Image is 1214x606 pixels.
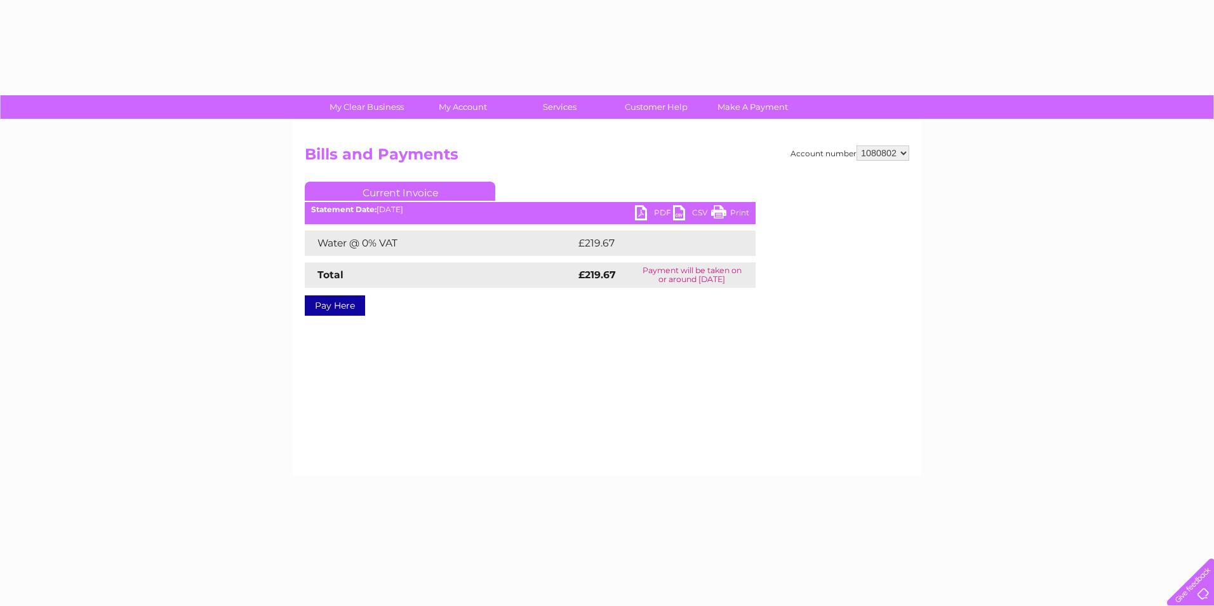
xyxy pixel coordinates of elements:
[673,205,711,224] a: CSV
[305,295,365,316] a: Pay Here
[711,205,749,224] a: Print
[700,95,805,119] a: Make A Payment
[305,205,756,214] div: [DATE]
[305,182,495,201] a: Current Invoice
[305,231,575,256] td: Water @ 0% VAT
[507,95,612,119] a: Services
[790,145,909,161] div: Account number
[635,205,673,224] a: PDF
[305,145,909,170] h2: Bills and Payments
[314,95,419,119] a: My Clear Business
[604,95,709,119] a: Customer Help
[578,269,616,281] strong: £219.67
[575,231,732,256] td: £219.67
[628,262,756,288] td: Payment will be taken on or around [DATE]
[311,205,377,214] b: Statement Date:
[411,95,516,119] a: My Account
[317,269,344,281] strong: Total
